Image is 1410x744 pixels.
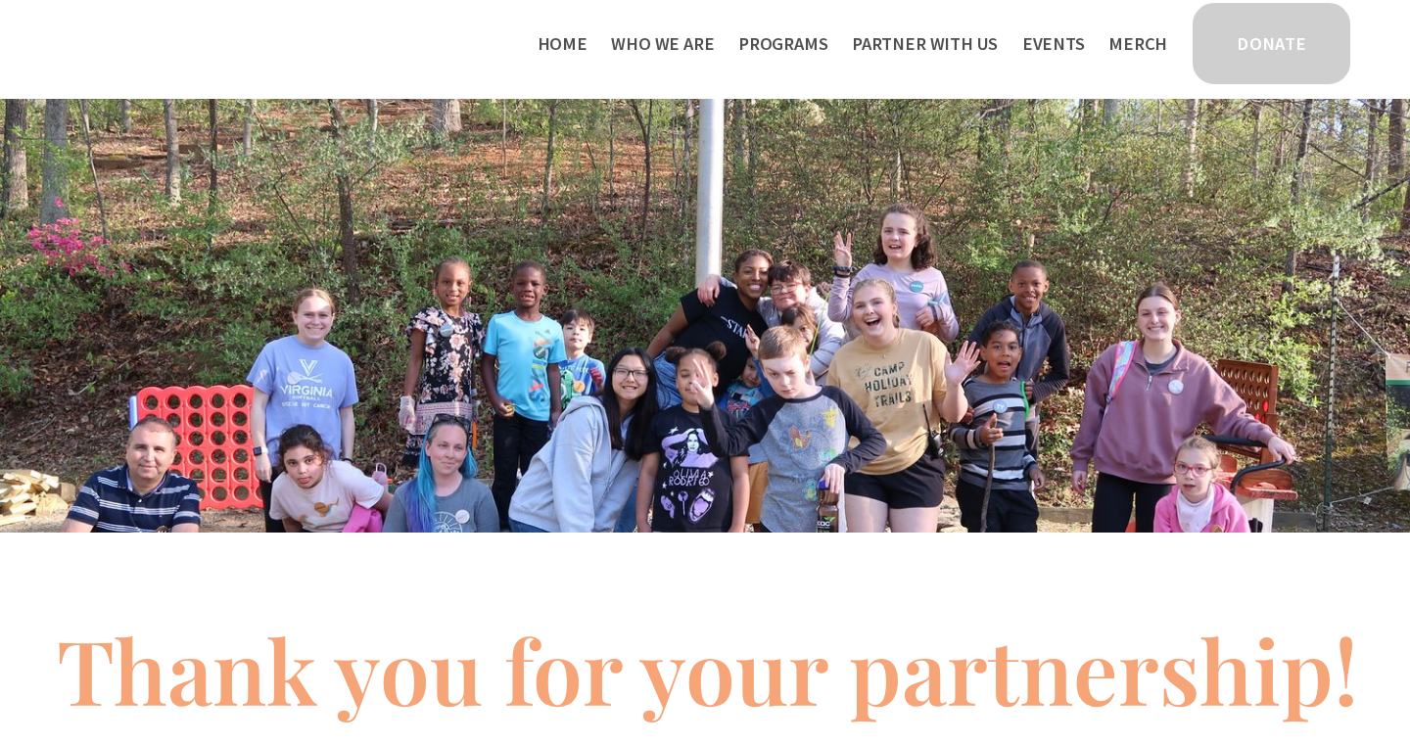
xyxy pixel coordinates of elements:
a: folder dropdown [738,27,828,60]
a: folder dropdown [852,27,998,60]
a: Events [1022,27,1085,60]
a: Home [538,27,587,60]
a: folder dropdown [611,27,714,60]
a: Merch [1108,27,1167,60]
span: Thank you for your partnership! [57,610,1358,728]
span: Programs [738,29,828,59]
span: Partner With Us [852,29,998,59]
span: Who We Are [611,29,714,59]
